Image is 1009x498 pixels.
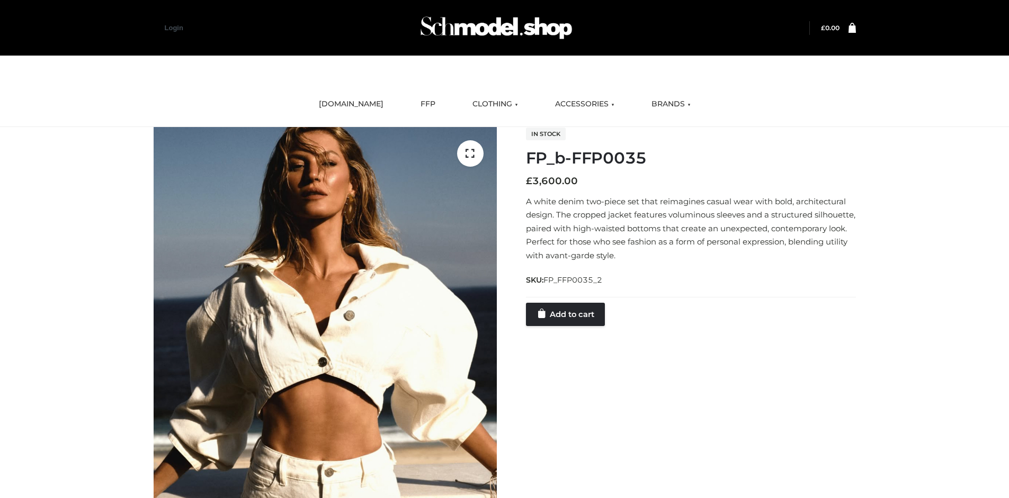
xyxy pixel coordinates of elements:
[417,7,576,49] img: Schmodel Admin 964
[526,149,856,168] h1: FP_b-FFP0035
[821,24,840,32] bdi: 0.00
[543,275,602,285] span: FP_FFP0035_2
[413,93,443,116] a: FFP
[311,93,391,116] a: [DOMAIN_NAME]
[526,195,856,262] p: A white denim two-piece set that reimagines casual wear with bold, architectural design. The crop...
[547,93,622,116] a: ACCESSORIES
[526,175,578,187] bdi: 3,600.00
[465,93,526,116] a: CLOTHING
[526,128,566,140] span: In stock
[644,93,699,116] a: BRANDS
[821,24,840,32] a: £0.00
[821,24,825,32] span: £
[526,175,532,187] span: £
[165,24,183,32] a: Login
[526,303,605,326] a: Add to cart
[526,274,603,286] span: SKU:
